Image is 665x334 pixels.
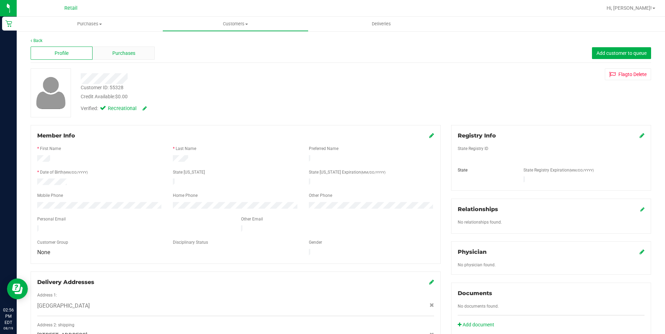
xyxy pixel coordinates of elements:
span: No physician found. [458,262,496,267]
p: 08/19 [3,326,14,331]
label: Other Phone [309,192,332,199]
span: No documents found. [458,304,499,309]
label: Home Phone [173,192,198,199]
span: Add customer to queue [596,50,647,56]
a: Deliveries [309,17,454,31]
span: [GEOGRAPHIC_DATA] [37,302,90,310]
label: Other Email [241,216,263,222]
span: Purchases [112,50,135,57]
span: Hi, [PERSON_NAME]! [607,5,652,11]
a: Add document [458,321,498,328]
div: Customer ID: 55328 [81,84,123,91]
img: user-icon.png [33,75,69,111]
label: State [US_STATE] Expiration [309,169,385,175]
label: No relationships found. [458,219,502,225]
div: Credit Available: [81,93,386,100]
label: Date of Birth [40,169,88,175]
label: Mobile Phone [37,192,63,199]
label: Personal Email [37,216,66,222]
span: Delivery Addresses [37,279,94,285]
a: Customers [162,17,308,31]
div: Verified: [81,105,147,112]
iframe: Resource center [7,278,28,299]
div: State [452,167,518,173]
label: Preferred Name [309,145,338,152]
label: Last Name [176,145,196,152]
label: First Name [40,145,61,152]
span: Customers [163,21,308,27]
span: (MM/DD/YYYY) [63,170,88,174]
span: Member Info [37,132,75,139]
span: Documents [458,290,492,297]
a: Back [31,38,42,43]
span: None [37,249,50,256]
span: (MM/DD/YYYY) [569,168,594,172]
span: (MM/DD/YYYY) [361,170,385,174]
label: Disciplinary Status [173,239,208,245]
button: Add customer to queue [592,47,651,59]
label: State [US_STATE] [173,169,205,175]
span: Registry Info [458,132,496,139]
p: 02:56 PM EDT [3,307,14,326]
span: Relationships [458,206,498,212]
label: State Registry ID [458,145,488,152]
label: Gender [309,239,322,245]
span: Physician [458,249,487,255]
span: Recreational [108,105,136,112]
button: Flagto Delete [605,68,651,80]
span: Profile [55,50,69,57]
label: Address 1: [37,292,57,298]
inline-svg: Retail [5,20,12,27]
label: Customer Group [37,239,68,245]
span: Purchases [17,21,162,27]
span: Deliveries [362,21,400,27]
span: $0.00 [115,94,128,99]
label: Address 2: shipping [37,322,74,328]
label: State Registry Expiration [523,167,594,173]
a: Purchases [17,17,162,31]
span: Retail [64,5,78,11]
